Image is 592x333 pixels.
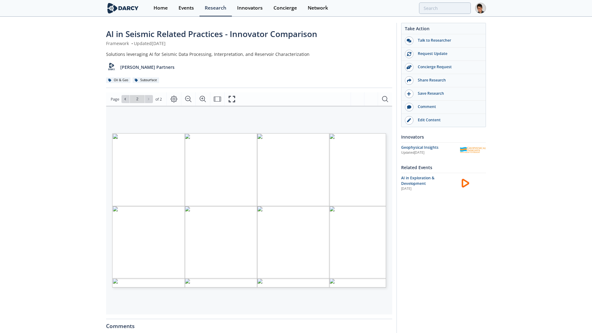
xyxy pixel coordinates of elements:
input: Advanced Search [419,2,471,14]
img: Profile [475,3,486,14]
div: Solutions leveraging AI for Seismic Data Processing, Interpretation, and Reservoir Characterization [106,51,392,57]
div: Comments [106,319,392,329]
div: Innovators [401,131,486,142]
img: Geophysical Insights [460,147,486,154]
div: Concierge [273,6,297,10]
div: Save Research [413,91,483,96]
div: Concierge Request [413,64,483,70]
div: Comment [413,104,483,110]
span: AI in Seismic Related Practices - Innovator Comparison [106,28,317,40]
div: [DATE] [401,186,456,191]
div: Request Update [413,51,483,56]
p: [PERSON_NAME] Partners [120,64,175,70]
img: Geolumina [460,178,471,189]
div: Network [308,6,328,10]
a: Edit Content [401,114,486,127]
a: Geophysical Insights Updated[DATE] Geophysical Insights [401,145,486,156]
span: • [130,40,134,46]
span: AI in Exploration & Development [401,175,434,186]
div: Take Action [401,25,486,34]
div: Oil & Gas [106,77,130,83]
div: Share Research [413,77,483,83]
div: Research [205,6,226,10]
div: Talk to Researcher [413,38,483,43]
a: AI in Exploration & Development [DATE] Geolumina [401,175,486,192]
div: Updated [DATE] [401,150,460,155]
div: Events [179,6,194,10]
div: Subsurface [133,77,159,83]
div: Geophysical Insights [401,145,460,150]
div: Innovators [237,6,263,10]
div: Related Events [401,162,486,173]
div: Edit Content [413,117,483,123]
div: Framework Updated [DATE] [106,40,392,47]
div: Home [154,6,168,10]
img: logo-wide.svg [106,3,140,14]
